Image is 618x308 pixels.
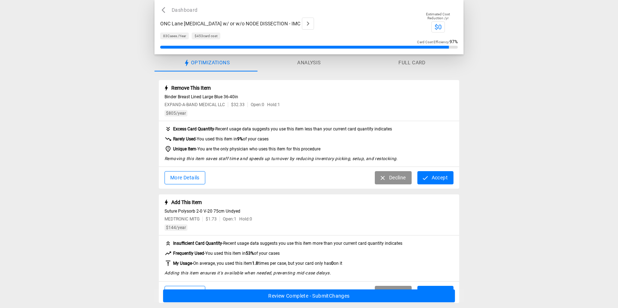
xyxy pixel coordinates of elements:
button: Review Complete - SubmitChanges [163,289,455,303]
span: - Recent usage data suggests you use this item more than your current card quantity indicates [173,241,402,246]
span: MEDTRONIC MITG [165,217,200,222]
strong: Unique Item [173,146,196,151]
span: You used this item in of your cases [197,136,269,141]
button: Analysis [257,54,360,71]
span: Card Cost Efficiency : [417,40,458,44]
span: Binder Breast Lined Large Blue 36-40in [165,94,453,99]
span: $805 [166,111,176,116]
strong: 9 % [237,136,243,141]
span: /year [166,111,186,116]
button: More Details [165,286,205,299]
em: Removing this item saves staff time and speeds up turnover by reducing inventory picking, setup, ... [165,156,398,161]
button: Full Card [360,54,463,71]
button: Decline [375,171,412,184]
span: Hold: 1 [267,102,280,107]
span: Hold: 0 [239,217,252,222]
span: Open: 1 [223,217,236,222]
span: Estimated Cost Reduction /yr [426,12,450,20]
strong: Excess Card Quantity [173,126,214,131]
strong: Rarely Used [173,136,196,141]
strong: 53 % [246,251,254,256]
span: card cost [195,34,217,38]
span: /year [166,225,186,230]
span: $453 [195,34,203,38]
span: On average, you used this item times per case, but your card only has on it [193,261,342,266]
span: 97 % [450,39,458,44]
span: $144 [166,225,176,230]
span: You used this item in of your cases [205,251,280,256]
strong: Insufficient Card Quantity [173,241,222,246]
span: - [173,261,342,266]
span: - Recent usage data suggests you use this item less than your current card quantity indicates [173,126,392,131]
span: Open: 0 [251,102,264,107]
button: Accept [417,286,453,299]
span: - You are the only physician who uses this item for this procedure [173,146,320,151]
span: Remove This Item [171,85,211,91]
strong: 1.8 [252,261,258,266]
strong: My Usage [173,261,192,266]
span: - [173,251,280,256]
button: Accept [417,171,453,184]
span: 83 Cases /Year [163,34,186,38]
strong: Frequently Used [173,251,204,256]
span: ONC Lane [MEDICAL_DATA] w/ or w/o NODE DISSECTION - IMC [160,21,300,26]
span: $1.73 [206,217,217,222]
span: Add This Item [171,199,202,205]
span: EXPAND-A-BAND MEDICAL LLC [165,102,225,107]
button: Decline [375,286,412,299]
span: $32.33 [231,102,245,107]
em: Adding this item ensures it's available when needed, preventing mid-case delays. [165,270,331,275]
span: Optimizations [191,60,230,66]
span: $0 [435,23,442,31]
button: More Details [165,171,205,184]
strong: 0 [331,261,334,266]
span: - [173,136,269,141]
button: Dashboard [160,6,201,15]
span: Suture Polysorb 2-0 V-20 75cm Undyed [165,209,453,214]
